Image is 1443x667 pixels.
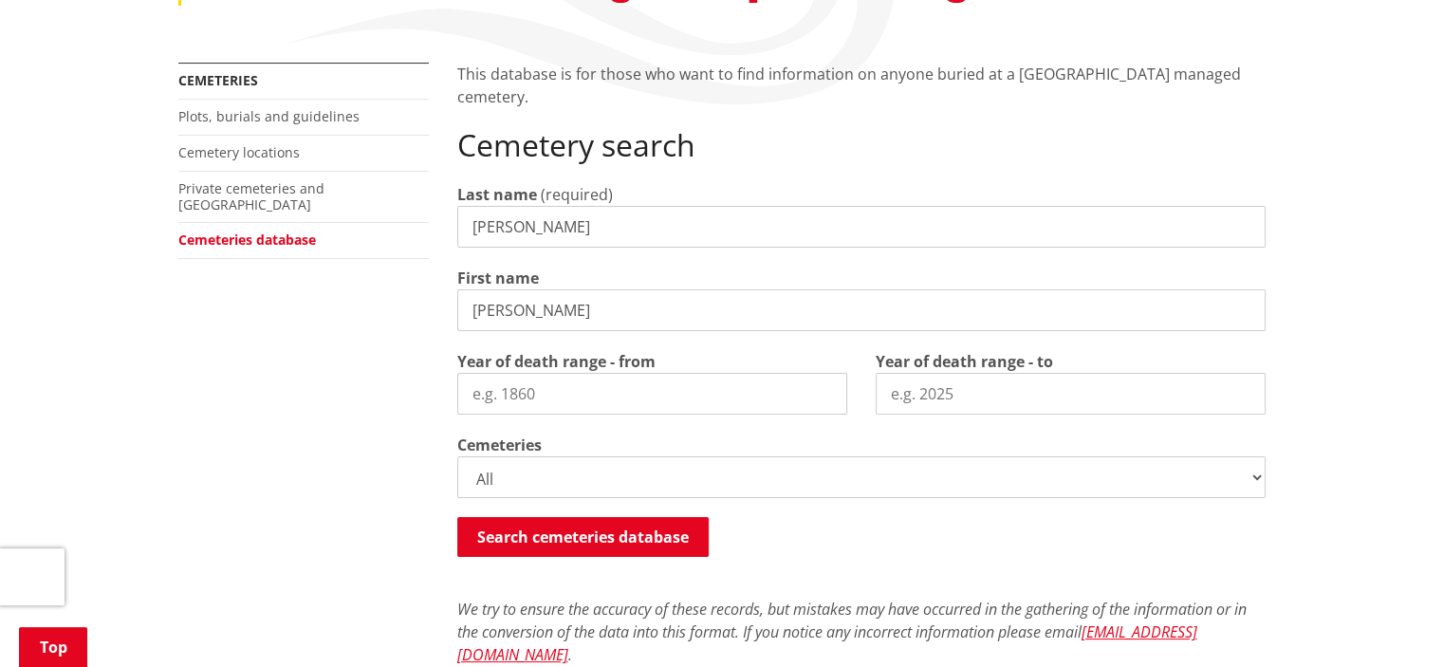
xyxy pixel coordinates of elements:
[178,231,316,249] a: Cemeteries database
[541,184,613,205] span: (required)
[457,63,1266,108] p: This database is for those who want to find information on anyone buried at a [GEOGRAPHIC_DATA] m...
[178,179,324,213] a: Private cemeteries and [GEOGRAPHIC_DATA]
[457,127,1266,163] h2: Cemetery search
[876,350,1053,373] label: Year of death range - to
[457,517,709,557] button: Search cemeteries database
[457,621,1197,665] a: [EMAIL_ADDRESS][DOMAIN_NAME]
[457,599,1247,665] em: We try to ensure the accuracy of these records, but mistakes may have occurred in the gathering o...
[457,289,1266,331] input: e.g. John
[457,434,542,456] label: Cemeteries
[457,350,656,373] label: Year of death range - from
[178,143,300,161] a: Cemetery locations
[178,107,360,125] a: Plots, burials and guidelines
[457,206,1266,248] input: e.g. Smith
[1356,587,1424,656] iframe: Messenger Launcher
[19,627,87,667] a: Top
[457,183,537,206] label: Last name
[178,71,258,89] a: Cemeteries
[457,267,539,289] label: First name
[457,373,847,415] input: e.g. 1860
[876,373,1266,415] input: e.g. 2025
